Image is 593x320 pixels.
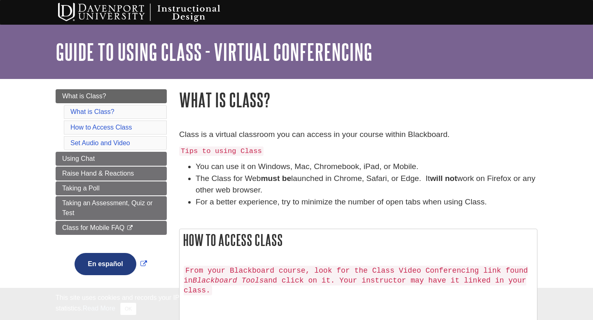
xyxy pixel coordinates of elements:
[430,174,457,183] strong: will not
[193,276,264,285] em: Blackboard Tools
[56,89,167,103] a: What is Class?
[62,170,134,177] span: Raise Hand & Reactions
[56,89,167,289] div: Guide Page Menu
[56,221,167,235] a: Class for Mobile FAQ
[120,303,136,315] button: Close
[179,146,264,156] code: Tips to using Class
[261,174,292,183] strong: must be
[184,266,528,295] code: From your Blackboard course, look for the Class Video Conferencing link found in and click on it....
[62,224,124,231] span: Class for Mobile FAQ
[179,89,537,110] h1: What is Class?
[196,161,537,173] li: You can use it on Windows, Mac, Chromebook, iPad, or Mobile.
[62,199,153,216] span: Taking an Assessment, Quiz or Test
[56,293,537,315] div: This site uses cookies and records your IP address for usage statistics. Additionally, we use Goo...
[56,181,167,195] a: Taking a Poll
[51,2,249,23] img: Davenport University Instructional Design
[70,139,130,146] a: Set Audio and Video
[196,173,537,197] li: The Class for Web launched in Chrome, Safari, or Edge. It work on Firefox or any other web browser.
[62,185,100,192] span: Taking a Poll
[56,167,167,181] a: Raise Hand & Reactions
[70,108,114,115] a: What is Class?
[62,93,106,100] span: What is Class?
[56,39,372,65] a: Guide to Using Class - Virtual Conferencing
[70,124,132,131] a: How to Access Class
[83,305,115,312] a: Read More
[62,155,95,162] span: Using Chat
[56,152,167,166] a: Using Chat
[196,196,537,208] li: For a better experience, try to minimize the number of open tabs when using Class.
[179,129,537,141] p: Class is a virtual classroom you can access in your course within Blackboard.
[126,225,133,231] i: This link opens in a new window
[72,260,149,267] a: Link opens in new window
[75,253,136,275] button: En español
[56,196,167,220] a: Taking an Assessment, Quiz or Test
[180,229,537,251] h2: How to Access Class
